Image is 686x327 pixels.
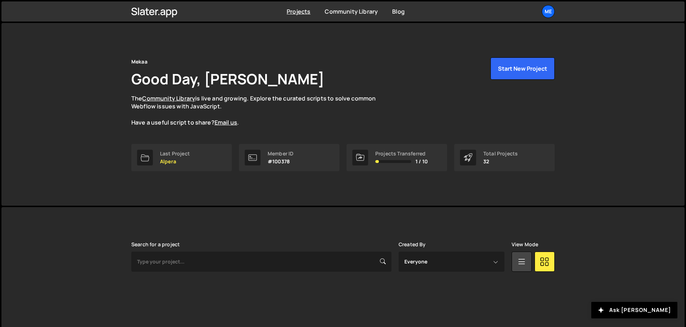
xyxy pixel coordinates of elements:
p: The is live and growing. Explore the curated scripts to solve common Webflow issues with JavaScri... [131,94,390,127]
a: Projects [287,8,310,15]
input: Type your project... [131,252,391,272]
a: Community Library [325,8,378,15]
p: Alpera [160,159,190,164]
p: 32 [483,159,518,164]
a: Email us [215,118,237,126]
label: View Mode [512,242,538,247]
label: Search for a project [131,242,180,247]
p: #100378 [268,159,293,164]
div: Projects Transferred [375,151,428,157]
button: Start New Project [490,57,555,80]
span: 1 / 10 [415,159,428,164]
div: Total Projects [483,151,518,157]
div: Member ID [268,151,293,157]
a: Blog [392,8,405,15]
div: Last Project [160,151,190,157]
a: Me [542,5,555,18]
label: Created By [399,242,426,247]
h1: Good Day, [PERSON_NAME] [131,69,324,89]
a: Community Library [142,94,195,102]
button: Ask [PERSON_NAME] [591,302,677,318]
a: Last Project Alpera [131,144,232,171]
div: Mekaa [131,57,147,66]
